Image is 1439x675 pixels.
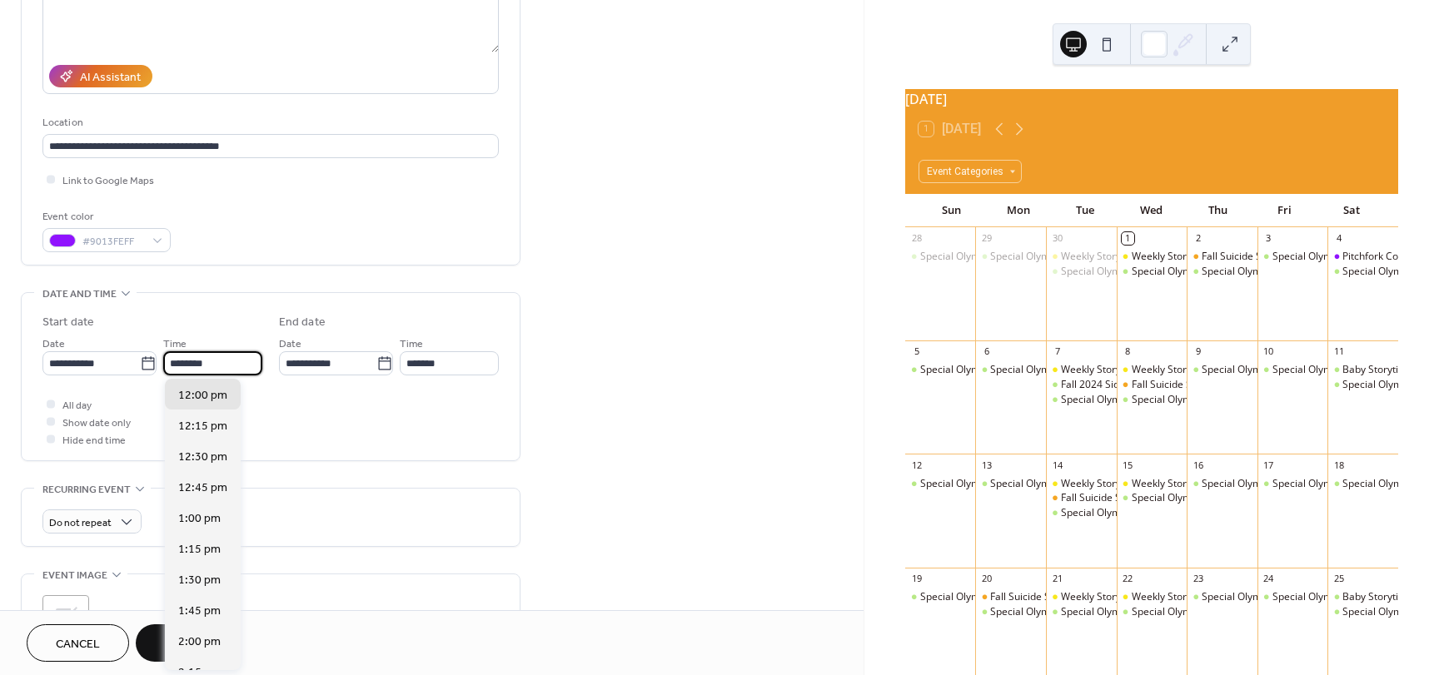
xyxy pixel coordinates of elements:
div: 4 [1332,232,1345,245]
div: Special Olympics Basketball [1327,378,1398,392]
div: Fall Suicide Support Group - Catholic Charties [1187,250,1257,264]
div: Baby Storytime [1342,363,1413,377]
div: Fall Suicide Support Group - [DEMOGRAPHIC_DATA] Charties [990,590,1272,604]
div: ; [42,595,89,642]
div: Special Olympics Basketball [1046,506,1117,520]
div: Special Olympics Basketball [1257,363,1328,377]
span: 12:30 pm [178,449,227,466]
span: 12:00 pm [178,387,227,405]
span: 2:00 pm [178,633,221,651]
div: Wed [1118,194,1185,227]
div: Special Olympics Basketball [920,477,1049,491]
div: Fri [1252,194,1318,227]
div: Baby Storytime [1327,363,1398,377]
div: Weekly Storytimes! Sioux City Library [1046,590,1117,604]
div: Special Olympics Basketball [1257,590,1328,604]
span: 12:45 pm [178,479,227,497]
div: Weekly Storytimes! [GEOGRAPHIC_DATA] [1132,250,1323,264]
div: 8 [1122,345,1134,358]
span: Hide end time [62,432,126,449]
div: Special Olympics Basketball [1202,590,1331,604]
div: Fall Suicide Support Group - Catholic Charties [1046,491,1117,505]
span: Date [279,335,301,353]
div: Mon [985,194,1052,227]
div: 17 [1262,459,1275,471]
div: Special Olympics Basketball [920,250,1049,264]
div: 11 [1332,345,1345,358]
div: Baby Storytime [1327,590,1398,604]
div: Weekly Storytimes! Sioux City Library [1046,363,1117,377]
span: All day [62,397,92,414]
div: 19 [910,573,923,585]
button: Save [136,624,222,662]
div: 1 [1122,232,1134,245]
span: Date and time [42,285,117,303]
div: 29 [980,232,993,245]
div: Special Olympics Basketball [1202,265,1331,279]
div: Fall Suicide Support Group - [DEMOGRAPHIC_DATA] Charties [1061,491,1343,505]
div: 28 [910,232,923,245]
div: Special Olympics Basketball [1132,605,1261,619]
div: Fall Suicide Support Group - [DEMOGRAPHIC_DATA] Charties [1132,378,1414,392]
div: Weekly Storytimes! Sioux City Public Library [1117,590,1188,604]
div: Special Olympics Basketball [1061,393,1190,407]
span: 1:30 pm [178,572,221,589]
div: Fall 2024 Sioux City Suicide Support Group - [DEMOGRAPHIC_DATA] Charities [1061,378,1419,392]
div: 3 [1262,232,1275,245]
div: Weekly Storytimes! Sioux City Library [1046,250,1117,264]
div: Special Olympics Basketball [1061,605,1190,619]
div: Special Olympics Basketball [1187,363,1257,377]
span: Do not repeat [49,514,112,533]
div: Weekly Storytimes! Sioux City Library [1046,477,1117,491]
div: Special Olympics Basketball [1257,250,1328,264]
span: Time [163,335,187,353]
div: 23 [1192,573,1204,585]
a: Cancel [27,624,129,662]
div: 14 [1051,459,1063,471]
div: Special Olympics Basketball [975,477,1046,491]
div: Special Olympics Basketball [905,590,976,604]
div: 16 [1192,459,1204,471]
div: Special Olympics Basketball [1046,605,1117,619]
div: Special Olympics Basketball [1117,491,1188,505]
div: Sat [1318,194,1385,227]
span: Cancel [56,636,100,653]
div: Special Olympics Basketball [1202,477,1331,491]
div: Weekly Storytimes! [GEOGRAPHIC_DATA] [1132,363,1323,377]
div: Special Olympics Basketball [975,250,1046,264]
div: Special Olympics Basketball [1187,590,1257,604]
div: Special Olympics Basketball [1272,250,1402,264]
div: Special Olympics Basketball [1046,393,1117,407]
div: 21 [1051,573,1063,585]
div: Special Olympics Basketball [1132,393,1261,407]
div: Weekly Storytimes! [GEOGRAPHIC_DATA] [1132,477,1323,491]
div: Special Olympics Basketball [990,250,1119,264]
div: Special Olympics Basketball [920,590,1049,604]
div: Weekly Storytimes! Sioux City Public Library [1117,250,1188,264]
div: Weekly Storytimes! [GEOGRAPHIC_DATA] [1061,590,1252,604]
div: Special Olympics Basketball [1272,477,1402,491]
span: #9013FEFF [82,233,144,251]
div: Weekly Storytimes! [GEOGRAPHIC_DATA] [1061,363,1252,377]
div: Special Olympics Basketball [1117,265,1188,279]
div: Special Olympics Basketball [1117,393,1188,407]
div: Weekly Storytimes! Sioux City Public Library [1117,363,1188,377]
div: Special Olympics Basketball [975,363,1046,377]
div: Fall 2024 Sioux City Suicide Support Group - Catholic Charities [1046,378,1117,392]
div: 18 [1332,459,1345,471]
div: Special Olympics Basketball [1046,265,1117,279]
div: 24 [1262,573,1275,585]
span: 1:15 pm [178,541,221,558]
div: Special Olympics Basketball [1117,605,1188,619]
div: [DATE] [905,89,1398,109]
div: Special Olympics Basketball [905,250,976,264]
div: Special Olympics Basketball [1061,506,1190,520]
div: Weekly Storytimes! Sioux City Public Library [1117,477,1188,491]
div: Special Olympics Basketball [920,363,1049,377]
span: Link to Google Maps [62,172,154,190]
span: Time [400,335,423,353]
div: 25 [1332,573,1345,585]
div: Pitchfork Cookout - STARS [1327,250,1398,264]
div: 30 [1051,232,1063,245]
div: Weekly Storytimes! [GEOGRAPHIC_DATA] [1061,477,1252,491]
